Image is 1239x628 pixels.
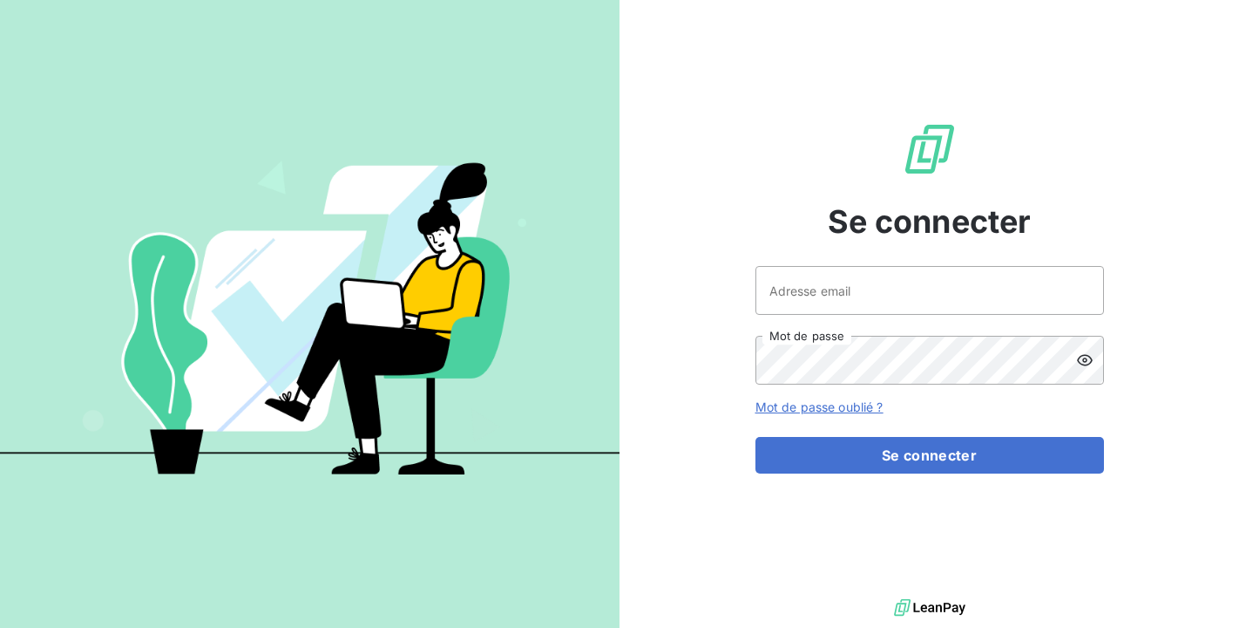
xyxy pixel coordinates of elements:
img: Logo LeanPay [902,121,958,177]
img: logo [894,595,965,621]
button: Se connecter [755,437,1104,474]
span: Se connecter [828,198,1032,245]
a: Mot de passe oublié ? [755,399,884,414]
input: placeholder [755,266,1104,315]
